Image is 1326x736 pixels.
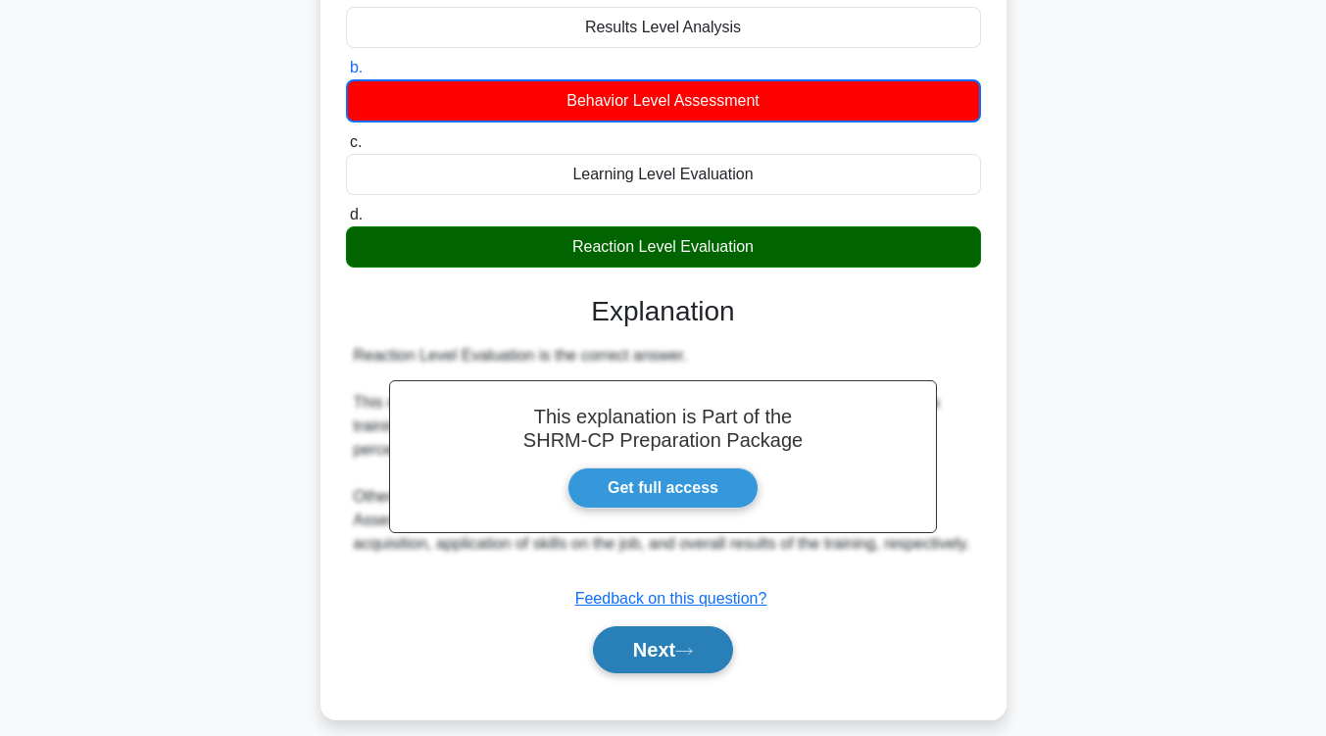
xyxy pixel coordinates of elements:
[567,467,759,509] a: Get full access
[346,7,981,48] div: Results Level Analysis
[350,133,362,150] span: c.
[354,344,973,556] div: Reaction Level Evaluation is the correct answer. This method focuses on participants' immediate f...
[346,226,981,268] div: Reaction Level Evaluation
[350,59,363,75] span: b.
[358,295,969,328] h3: Explanation
[575,590,767,607] a: Feedback on this question?
[593,626,733,673] button: Next
[346,79,981,123] div: Behavior Level Assessment
[350,206,363,222] span: d.
[346,154,981,195] div: Learning Level Evaluation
